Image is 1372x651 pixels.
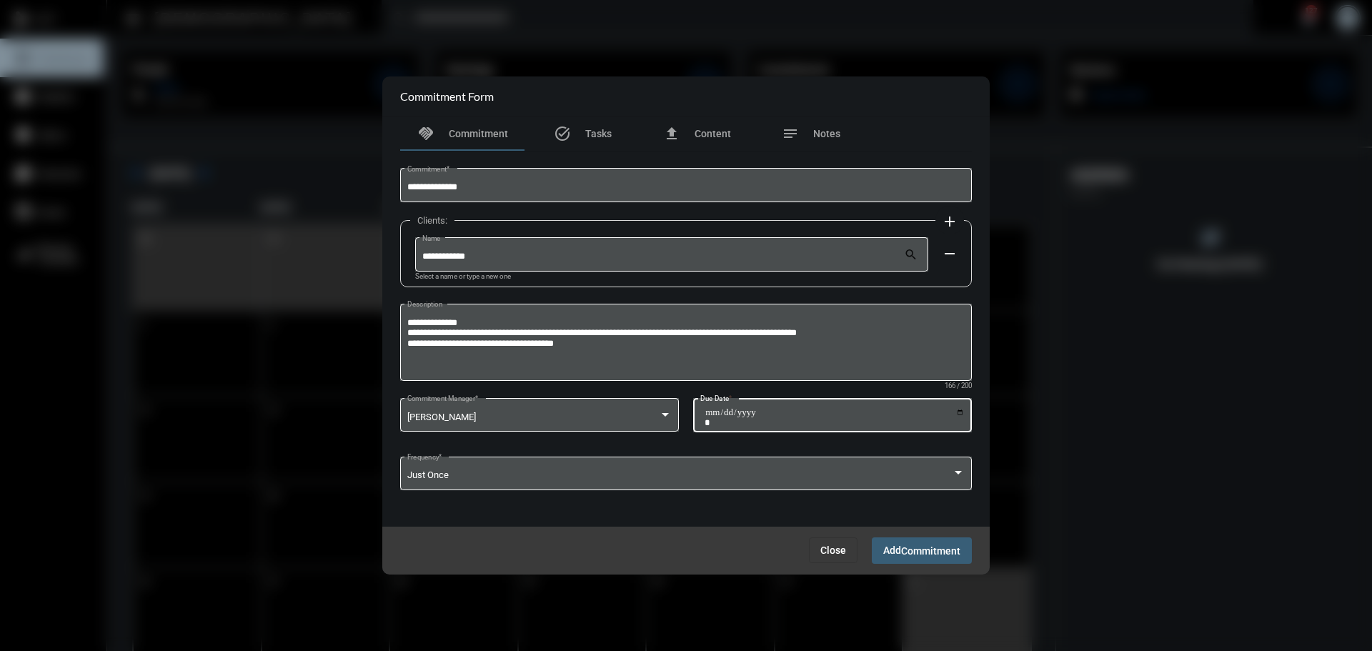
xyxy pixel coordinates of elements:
[415,273,511,281] mat-hint: Select a name or type a new one
[813,128,840,139] span: Notes
[695,128,731,139] span: Content
[904,247,921,264] mat-icon: search
[782,125,799,142] mat-icon: notes
[941,213,958,230] mat-icon: add
[407,469,449,480] span: Just Once
[663,125,680,142] mat-icon: file_upload
[400,89,494,103] h2: Commitment Form
[945,382,972,390] mat-hint: 166 / 200
[554,125,571,142] mat-icon: task_alt
[809,537,857,563] button: Close
[585,128,612,139] span: Tasks
[449,128,508,139] span: Commitment
[941,245,958,262] mat-icon: remove
[820,545,846,556] span: Close
[883,545,960,556] span: Add
[901,545,960,557] span: Commitment
[872,537,972,564] button: AddCommitment
[417,125,434,142] mat-icon: handshake
[410,215,454,226] label: Clients:
[407,412,476,422] span: [PERSON_NAME]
